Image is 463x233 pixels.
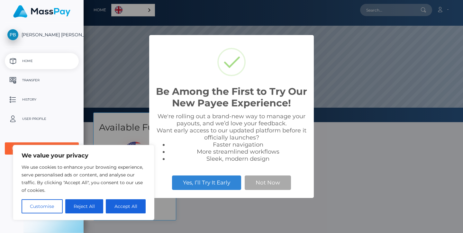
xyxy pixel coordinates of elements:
button: Yes, I’ll Try It Early [172,175,241,190]
button: Reject All [65,199,104,213]
button: Not Now [245,175,291,190]
li: Sleek, modern design [168,155,307,162]
h2: Be Among the First to Try Our New Payee Experience! [156,86,307,109]
p: User Profile [7,114,76,124]
p: Transfer [7,76,76,85]
p: Home [7,56,76,66]
li: More streamlined workflows [168,148,307,155]
li: Faster navigation [168,141,307,148]
button: Customise [22,199,63,213]
p: We value your privacy [22,152,146,159]
img: MassPay [13,5,70,18]
span: [PERSON_NAME] [PERSON_NAME] [5,32,79,38]
div: User Agreements [12,146,65,151]
p: History [7,95,76,104]
button: Accept All [106,199,146,213]
button: User Agreements [5,142,79,155]
div: We're rolling out a brand-new way to manage your payouts, and we’d love your feedback. Want early... [156,113,307,162]
p: We use cookies to enhance your browsing experience, serve personalised ads or content, and analys... [22,163,146,194]
div: We value your privacy [13,145,154,220]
